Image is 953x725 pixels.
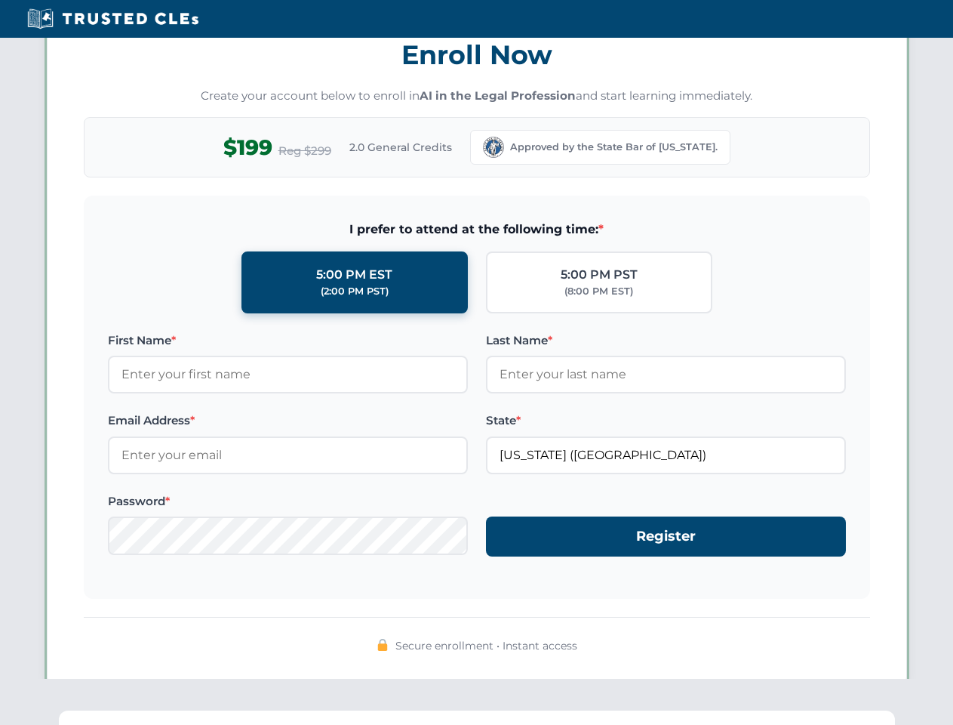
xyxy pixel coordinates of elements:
[564,284,633,299] div: (8:00 PM EST)
[483,137,504,158] img: Nevada Bar
[486,356,846,393] input: Enter your last name
[510,140,718,155] span: Approved by the State Bar of [US_STATE].
[108,356,468,393] input: Enter your first name
[420,88,576,103] strong: AI in the Legal Profession
[486,412,846,430] label: State
[486,332,846,350] label: Last Name
[486,517,846,557] button: Register
[349,139,452,156] span: 2.0 General Credits
[108,332,468,350] label: First Name
[84,88,870,105] p: Create your account below to enroll in and start learning immediately.
[486,437,846,474] input: Nevada (NV)
[561,265,638,285] div: 5:00 PM PST
[108,437,468,474] input: Enter your email
[377,639,389,651] img: 🔒
[84,31,870,79] h3: Enroll Now
[321,284,389,299] div: (2:00 PM PST)
[395,637,577,654] span: Secure enrollment • Instant access
[108,412,468,430] label: Email Address
[23,8,203,30] img: Trusted CLEs
[278,142,331,160] span: Reg $299
[223,131,272,165] span: $199
[316,265,392,285] div: 5:00 PM EST
[108,220,846,239] span: I prefer to attend at the following time:
[108,492,468,511] label: Password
